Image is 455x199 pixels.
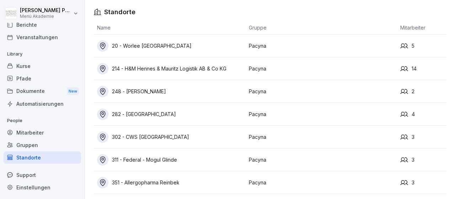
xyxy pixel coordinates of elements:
[4,85,81,98] a: DokumenteNew
[245,103,397,126] td: Pacyna
[97,109,245,120] a: 282 - [GEOGRAPHIC_DATA]
[4,126,81,139] a: Mitarbeiter
[20,14,72,19] p: Menü Akademie
[97,40,245,52] a: 20 - Worlee [GEOGRAPHIC_DATA]
[397,21,446,35] th: Mitarbeiter
[400,133,446,141] div: 3
[4,151,81,164] a: Standorte
[245,126,397,148] td: Pacyna
[400,88,446,95] div: 2
[4,48,81,60] p: Library
[245,171,397,194] td: Pacyna
[4,169,81,181] div: Support
[4,31,81,43] a: Veranstaltungen
[245,35,397,57] td: Pacyna
[400,65,446,73] div: 14
[400,42,446,50] div: 5
[245,21,397,35] th: Gruppe
[400,156,446,164] div: 3
[400,110,446,118] div: 4
[400,179,446,187] div: 3
[245,57,397,80] td: Pacyna
[104,7,135,17] h1: Standorte
[4,85,81,98] div: Dokumente
[4,72,81,85] a: Pfade
[97,131,245,143] a: 302 - CWS [GEOGRAPHIC_DATA]
[20,7,72,14] p: [PERSON_NAME] Pacyna
[245,148,397,171] td: Pacyna
[4,19,81,31] a: Berichte
[97,63,245,74] a: 214 - H&M Hennes & Mauritz Logistik AB & Co KG
[93,21,245,35] th: Name
[4,181,81,194] a: Einstellungen
[4,139,81,151] a: Gruppen
[4,98,81,110] a: Automatisierungen
[67,87,79,95] div: New
[4,115,81,126] p: People
[97,177,245,188] a: 351 - Allergopharma Reinbek
[97,154,245,166] a: 311 - Federal - Mogul Glinde
[4,60,81,72] a: Kurse
[97,86,245,97] a: 248 - [PERSON_NAME]
[245,80,397,103] td: Pacyna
